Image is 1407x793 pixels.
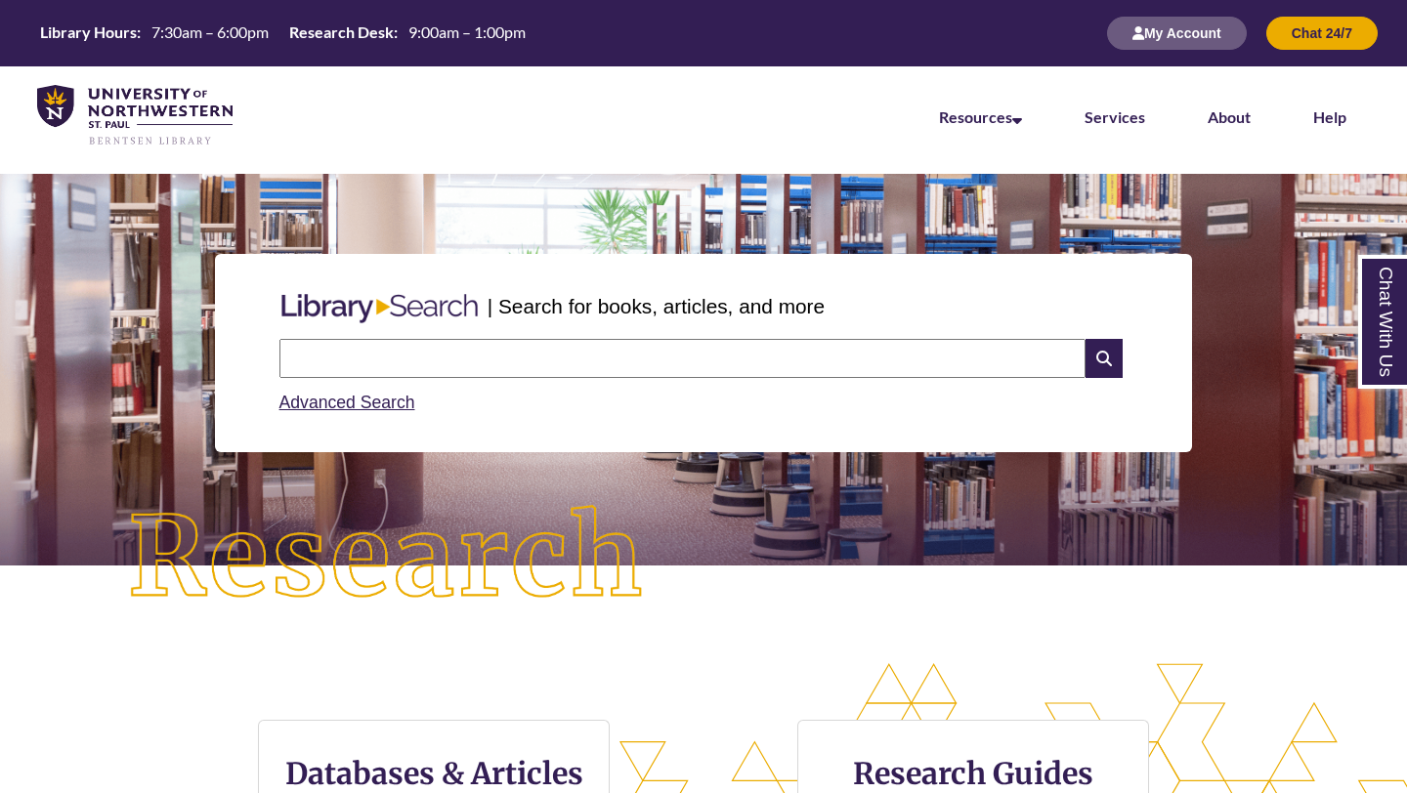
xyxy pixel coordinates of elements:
a: My Account [1107,24,1247,41]
th: Research Desk: [281,21,401,43]
a: Resources [939,107,1022,126]
img: Research [70,448,703,668]
a: Advanced Search [279,393,415,412]
th: Library Hours: [32,21,144,43]
img: UNWSP Library Logo [37,85,233,146]
h3: Research Guides [814,755,1132,792]
a: Chat 24/7 [1266,24,1378,41]
a: Help [1313,107,1346,126]
a: Services [1085,107,1145,126]
span: 7:30am – 6:00pm [151,22,269,41]
button: Chat 24/7 [1266,17,1378,50]
table: Hours Today [32,21,533,43]
img: Libary Search [272,286,488,331]
i: Search [1086,339,1123,378]
p: | Search for books, articles, and more [488,291,825,321]
span: 9:00am – 1:00pm [408,22,526,41]
h3: Databases & Articles [275,755,593,792]
a: About [1208,107,1251,126]
button: My Account [1107,17,1247,50]
a: Hours Today [32,21,533,45]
